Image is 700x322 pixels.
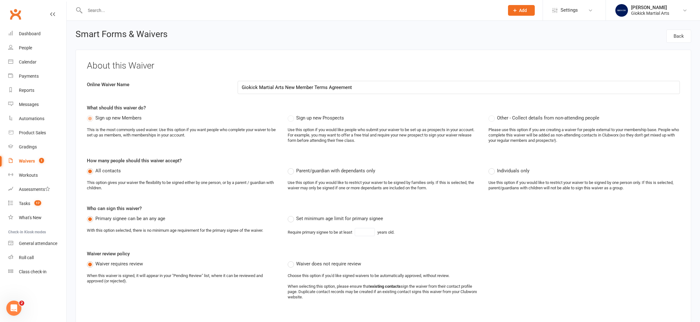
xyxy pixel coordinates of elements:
[296,260,361,267] span: Waiver does not require review
[488,127,680,143] div: Please use this option if you are creating a waiver for people external to your membership base. ...
[370,284,401,289] strong: existing contacts
[34,200,41,206] span: 17
[519,8,527,13] span: Add
[288,228,394,236] div: Require primary signee to be at least years old.
[19,158,35,164] div: Waivers
[615,4,628,17] img: thumb_image1695682096.png
[296,167,375,174] span: Parent/guardian with dependants only
[8,154,66,168] a: Waivers 1
[87,180,278,191] div: This option gives your waiver the flexibility to be signed either by one person, or by a parent /...
[76,30,167,41] h2: Smart Forms & Waivers
[19,59,37,64] div: Calendar
[8,97,66,112] a: Messages
[19,102,39,107] div: Messages
[39,158,44,163] span: 1
[19,301,24,306] span: 2
[19,215,42,220] div: What's New
[8,168,66,182] a: Workouts
[8,55,66,69] a: Calendar
[631,10,669,16] div: Giokick Martial Arts
[19,74,39,79] div: Payments
[19,269,47,274] div: Class check-in
[87,127,278,138] div: This is the most commonly used waiver. Use this option if you want people who complete your waive...
[87,228,263,233] div: With this option selected, there is no minimum age requirement for the primary signee of the waiver.
[19,241,57,246] div: General attendance
[497,167,529,174] span: Individuals only
[488,180,680,191] div: Use this option if you would like to restrict your waiver to be signed by one person only. If thi...
[288,273,479,300] div: Choose this option if you'd like signed waivers to be automatically approved, without review. Whe...
[87,157,182,164] label: How many people should this waiver accept?
[19,144,37,149] div: Gradings
[19,255,34,260] div: Roll call
[8,182,66,197] a: Assessments
[82,81,233,88] label: Online Waiver Name
[95,167,121,174] span: All contacts
[508,5,535,16] button: Add
[87,250,130,258] label: Waiver review policy
[8,236,66,251] a: General attendance kiosk mode
[666,30,691,43] a: Back
[19,88,34,93] div: Reports
[8,140,66,154] a: Gradings
[19,201,30,206] div: Tasks
[8,27,66,41] a: Dashboard
[8,6,23,22] a: Clubworx
[87,104,146,112] label: What should this waiver do?
[19,45,32,50] div: People
[95,260,143,267] span: Waiver requires review
[8,69,66,83] a: Payments
[288,127,479,143] div: Use this option if you would like people who submit your waiver to be set up as prospects in your...
[296,114,344,121] span: Sign up new Prospects
[8,83,66,97] a: Reports
[8,126,66,140] a: Product Sales
[6,301,21,316] iframe: Intercom live chat
[631,5,669,10] div: [PERSON_NAME]
[19,187,50,192] div: Assessments
[95,114,142,121] span: Sign up new Members
[296,215,383,221] span: Set minimum age limit for primary signee
[288,180,479,191] div: Use this option if you would like to restrict your waiver to be signed by families only. If this ...
[8,41,66,55] a: People
[8,211,66,225] a: What's New
[561,3,578,17] span: Settings
[19,173,38,178] div: Workouts
[19,116,44,121] div: Automations
[8,197,66,211] a: Tasks 17
[8,112,66,126] a: Automations
[497,114,599,121] span: Other - Collect details from non-attending people
[87,61,680,71] h3: About this Waiver
[8,265,66,279] a: Class kiosk mode
[83,6,500,15] input: Search...
[19,130,46,135] div: Product Sales
[8,251,66,265] a: Roll call
[87,273,278,284] div: When this waiver is signed, it will appear in your "Pending Review" list, where it can be reviewe...
[87,205,142,212] label: Who can sign this waiver?
[95,215,165,221] span: Primary signee can be an any age
[19,31,41,36] div: Dashboard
